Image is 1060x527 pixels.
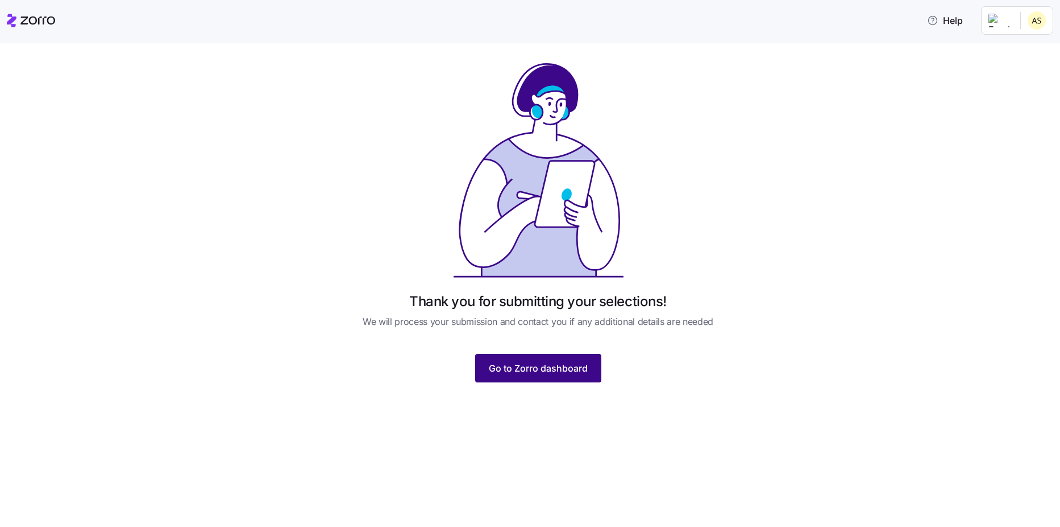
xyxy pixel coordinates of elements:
span: Help [927,14,963,27]
img: 25966653fc60c1c706604e5d62ac2791 [1028,11,1046,30]
span: We will process your submission and contact you if any additional details are needed [363,315,713,329]
button: Go to Zorro dashboard [475,354,601,382]
img: Employer logo [988,14,1011,27]
h1: Thank you for submitting your selections! [409,293,666,310]
button: Help [918,9,972,32]
span: Go to Zorro dashboard [489,361,588,375]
